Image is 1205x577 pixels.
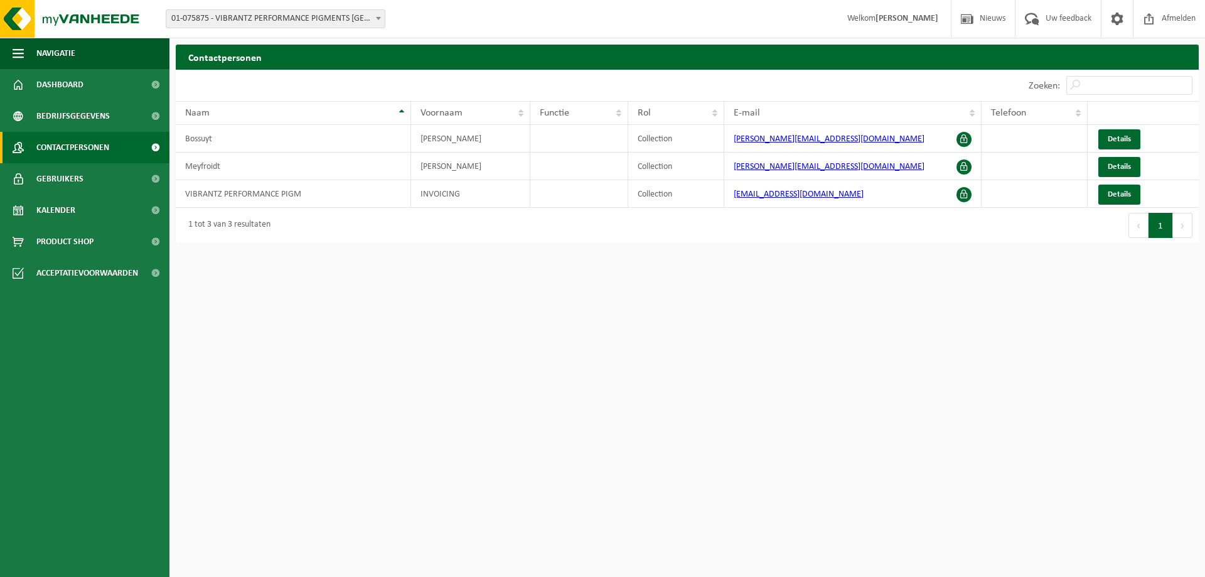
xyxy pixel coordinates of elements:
button: 1 [1149,213,1173,238]
td: [PERSON_NAME] [411,153,530,180]
td: Collection [628,125,725,153]
h2: Contactpersonen [176,45,1199,69]
td: Collection [628,180,725,208]
td: [PERSON_NAME] [411,125,530,153]
a: Details [1098,185,1140,205]
a: [PERSON_NAME][EMAIL_ADDRESS][DOMAIN_NAME] [734,134,924,144]
span: Telefoon [991,108,1026,118]
button: Previous [1128,213,1149,238]
span: Acceptatievoorwaarden [36,257,138,289]
span: Dashboard [36,69,83,100]
td: Collection [628,153,725,180]
span: Kalender [36,195,75,226]
span: Details [1108,163,1131,171]
iframe: chat widget [6,549,210,577]
span: Details [1108,135,1131,143]
button: Next [1173,213,1192,238]
a: Details [1098,157,1140,177]
span: Voornaam [420,108,463,118]
span: 01-075875 - VIBRANTZ PERFORMANCE PIGMENTS BELGIUM - MENEN [166,10,385,28]
td: INVOICING [411,180,530,208]
span: Rol [638,108,651,118]
td: Meyfroidt [176,153,411,180]
span: Navigatie [36,38,75,69]
a: Details [1098,129,1140,149]
span: Product Shop [36,226,94,257]
td: VIBRANTZ PERFORMANCE PIGM [176,180,411,208]
span: Naam [185,108,210,118]
a: [EMAIL_ADDRESS][DOMAIN_NAME] [734,190,864,199]
span: Functie [540,108,569,118]
span: Contactpersonen [36,132,109,163]
label: Zoeken: [1029,81,1060,91]
span: E-mail [734,108,760,118]
strong: [PERSON_NAME] [876,14,938,23]
span: 01-075875 - VIBRANTZ PERFORMANCE PIGMENTS BELGIUM - MENEN [166,9,385,28]
span: Gebruikers [36,163,83,195]
span: Details [1108,190,1131,198]
div: 1 tot 3 van 3 resultaten [182,214,270,237]
a: [PERSON_NAME][EMAIL_ADDRESS][DOMAIN_NAME] [734,162,924,171]
span: Bedrijfsgegevens [36,100,110,132]
td: Bossuyt [176,125,411,153]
